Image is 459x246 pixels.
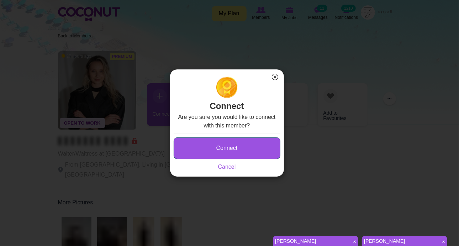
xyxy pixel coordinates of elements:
[174,137,280,159] button: Connect
[174,113,280,171] div: Are you sure you would like to connect with this member?
[218,164,236,170] a: Cancel
[174,77,280,112] h2: Connect
[273,236,349,246] a: [PERSON_NAME]
[270,72,280,82] button: Close
[351,236,358,246] span: x
[440,236,447,246] span: x
[362,236,438,246] a: [PERSON_NAME]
